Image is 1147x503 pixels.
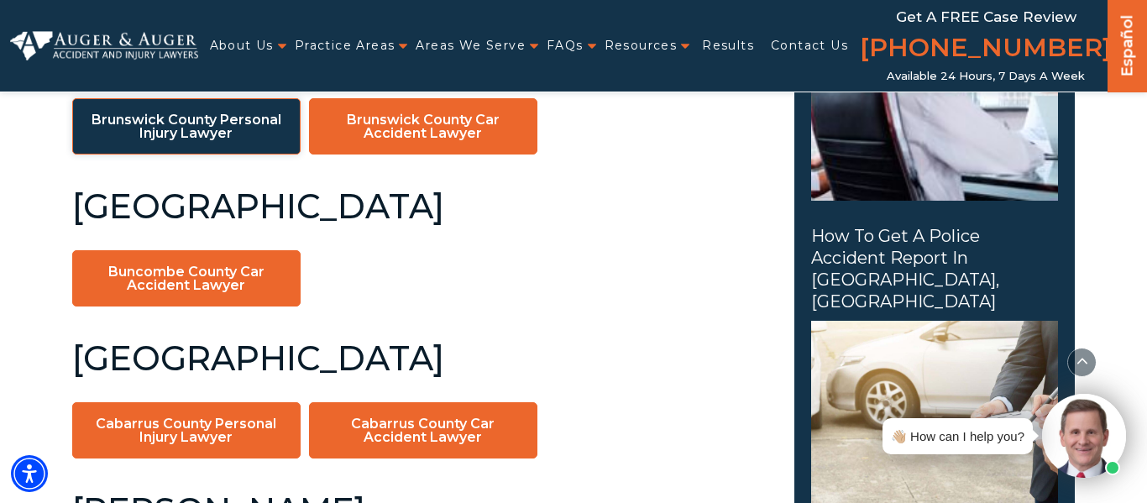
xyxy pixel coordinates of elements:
div: 👋🏼 How can I help you? [891,425,1024,448]
a: About Us [210,29,274,63]
h4: How to Get a Police Accident Report in [GEOGRAPHIC_DATA], [GEOGRAPHIC_DATA] [811,225,1058,312]
a: Cabarrus County Car Accident Lawyer [309,402,537,458]
div: Accessibility Menu [11,455,48,492]
a: Cabarrus County Personal Injury Lawyer [72,402,301,458]
h2: [GEOGRAPHIC_DATA] [72,340,774,377]
a: Buncombe County Car Accident Lawyer [72,250,301,307]
a: Practice Areas [295,29,395,63]
span: Get a FREE Case Review [896,8,1076,25]
a: Results [702,29,754,63]
button: scroll to up [1067,348,1097,377]
a: Contact Us [771,29,848,63]
h2: [GEOGRAPHIC_DATA] [72,188,774,225]
a: [PHONE_NUMBER] [860,29,1112,70]
a: Areas We Serve [416,29,526,63]
span: Available 24 Hours, 7 Days a Week [887,70,1085,83]
img: Auger & Auger Accident and Injury Lawyers Logo [10,31,198,60]
a: Brunswick County Personal Injury Lawyer [72,98,301,155]
a: FAQs [547,29,584,63]
a: Resources [605,29,678,63]
img: Intaker widget Avatar [1042,394,1126,478]
a: Brunswick County Car Accident Lawyer [309,98,537,155]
